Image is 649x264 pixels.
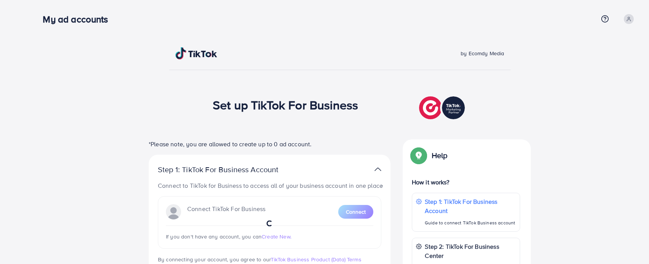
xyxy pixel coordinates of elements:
[461,50,504,57] span: by Ecomdy Media
[419,94,467,121] img: TikTok partner
[213,98,358,112] h1: Set up TikTok For Business
[425,242,516,260] p: Step 2: TikTok For Business Center
[425,218,516,227] p: Guide to connect TikTok Business account
[374,164,381,175] img: TikTok partner
[412,149,426,162] img: Popup guide
[158,165,303,174] p: Step 1: TikTok For Business Account
[425,197,516,215] p: Step 1: TikTok For Business Account
[175,47,217,59] img: TikTok
[149,139,390,149] p: *Please note, you are allowed to create up to 0 ad account.
[432,151,448,160] p: Help
[412,178,520,187] p: How it works?
[43,14,114,25] h3: My ad accounts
